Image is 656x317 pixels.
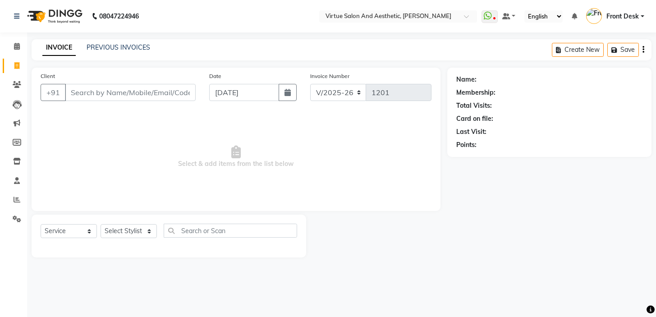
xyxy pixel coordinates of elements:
input: Search by Name/Mobile/Email/Code [65,84,196,101]
div: Total Visits: [456,101,492,110]
a: INVOICE [42,40,76,56]
span: Front Desk [606,12,639,21]
label: Invoice Number [310,72,349,80]
div: Name: [456,75,477,84]
b: 08047224946 [99,4,139,29]
div: Points: [456,140,477,150]
div: Membership: [456,88,495,97]
a: PREVIOUS INVOICES [87,43,150,51]
img: logo [23,4,85,29]
button: +91 [41,84,66,101]
button: Save [607,43,639,57]
input: Search or Scan [164,224,297,238]
span: Select & add items from the list below [41,112,431,202]
div: Card on file: [456,114,493,124]
button: Create New [552,43,604,57]
label: Client [41,72,55,80]
label: Date [209,72,221,80]
img: Front Desk [586,8,602,24]
div: Last Visit: [456,127,486,137]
